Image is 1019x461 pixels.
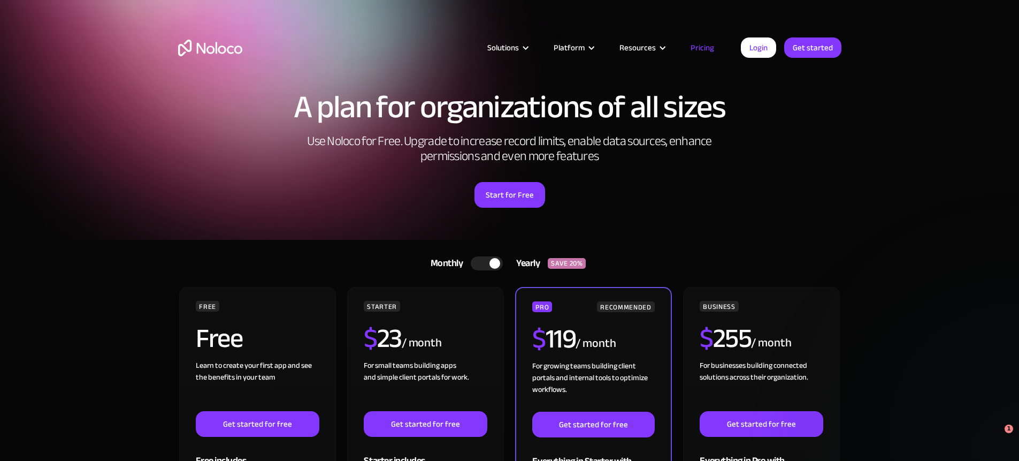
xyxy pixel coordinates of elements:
a: Get started for free [700,411,823,437]
span: $ [364,313,377,364]
div: For growing teams building client portals and internal tools to optimize workflows. [532,360,654,412]
div: Resources [619,41,656,55]
div: / month [402,335,442,352]
div: RECOMMENDED [597,301,654,312]
div: / month [576,335,616,352]
div: FREE [196,301,219,312]
h1: A plan for organizations of all sizes [178,91,841,123]
a: Get started for free [196,411,319,437]
a: Get started for free [364,411,487,437]
a: Pricing [677,41,727,55]
div: BUSINESS [700,301,738,312]
div: For businesses building connected solutions across their organization. ‍ [700,360,823,411]
div: PRO [532,301,552,312]
div: / month [751,335,791,352]
div: Platform [540,41,606,55]
div: Solutions [474,41,540,55]
div: Monthly [417,255,471,271]
h2: 119 [532,326,576,352]
h2: Free [196,325,242,352]
div: For small teams building apps and simple client portals for work. ‍ [364,360,487,411]
iframe: Intercom live chat [983,425,1008,450]
div: Yearly [503,255,548,271]
span: 1 [1005,425,1013,433]
div: Resources [606,41,677,55]
a: home [178,40,242,56]
a: Login [741,37,776,58]
div: Solutions [487,41,519,55]
div: Learn to create your first app and see the benefits in your team ‍ [196,360,319,411]
h2: 23 [364,325,402,352]
div: Platform [554,41,585,55]
a: Get started for free [532,412,654,437]
span: $ [532,314,546,364]
h2: 255 [700,325,751,352]
span: $ [700,313,713,364]
h2: Use Noloco for Free. Upgrade to increase record limits, enable data sources, enhance permissions ... [296,134,724,164]
div: STARTER [364,301,400,312]
a: Get started [784,37,841,58]
a: Start for Free [474,182,545,208]
div: SAVE 20% [548,258,586,269]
